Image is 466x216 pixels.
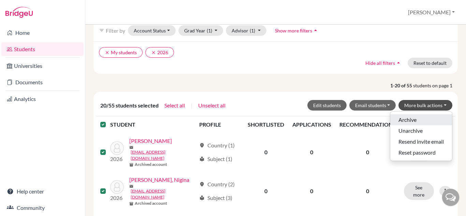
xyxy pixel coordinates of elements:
button: [PERSON_NAME] [405,6,458,19]
p: 0 [339,148,396,156]
i: filter_list [99,28,104,33]
span: Show more filters [275,28,312,33]
td: 0 [288,133,335,172]
span: 20/55 students selected [100,101,159,110]
button: Advisor(1) [226,25,266,36]
span: mail [129,184,133,188]
th: STUDENT [110,116,195,133]
button: Reset password [390,147,452,158]
button: Hide all filtersarrow_drop_up [360,58,408,68]
b: Archived account [135,161,167,168]
button: Resend invite email [390,136,452,147]
a: [PERSON_NAME], Nigina [129,176,189,184]
button: clear2026 [145,47,174,58]
a: [PERSON_NAME] [129,137,172,145]
span: Hide all filters [365,60,395,66]
a: Students [1,42,84,56]
button: Account Status [128,25,176,36]
th: SHORTLISTED [244,116,288,133]
img: Abdimazhitova, Nigina [110,180,124,194]
td: 0 [244,133,288,172]
button: Edit students [307,100,347,111]
button: Email students [349,100,396,111]
span: local_library [199,156,205,162]
span: (1) [250,28,255,33]
td: 0 [288,172,335,211]
a: [EMAIL_ADDRESS][DOMAIN_NAME] [131,188,196,200]
td: 0 [244,172,288,211]
a: Universities [1,59,84,73]
a: Help center [1,185,84,198]
div: Country (1) [199,141,235,149]
button: Unarchive [390,125,452,136]
span: | [191,101,192,110]
img: Bridge-U [5,7,33,18]
a: Home [1,26,84,40]
span: students on page 1 [413,82,458,89]
button: Reset to default [408,58,452,68]
i: arrow_drop_up [312,27,319,34]
button: Grad Year(1) [178,25,223,36]
span: mail [129,145,133,149]
th: PROFILE [195,116,243,133]
b: Archived account [135,200,167,206]
span: (1) [207,28,212,33]
a: Analytics [1,92,84,106]
span: location_on [199,143,205,148]
p: 2026 [110,194,124,202]
span: Filter by [106,27,125,34]
a: [EMAIL_ADDRESS][DOMAIN_NAME] [131,149,196,161]
i: clear [105,50,110,55]
span: Help [15,5,29,11]
button: More bulk actions [398,100,452,111]
p: 2026 [110,155,124,163]
i: arrow_drop_up [395,59,402,66]
button: clearMy students [99,47,143,58]
th: RECOMMENDATIONS [335,116,400,133]
p: 0 [339,187,396,195]
button: See more [404,182,434,200]
a: Documents [1,75,84,89]
th: APPLICATIONS [288,116,335,133]
button: Show more filtersarrow_drop_up [269,25,325,36]
button: Select all [164,101,185,110]
div: Subject (3) [199,194,232,202]
i: clear [151,50,156,55]
span: location_on [199,182,205,187]
span: local_library [199,195,205,201]
span: inventory_2 [129,163,133,167]
button: Archive [390,114,452,125]
button: Unselect all [198,101,226,110]
ul: More bulk actions [390,111,452,161]
span: inventory_2 [129,202,133,206]
strong: 1-20 of 55 [390,82,413,89]
div: Subject (1) [199,155,232,163]
div: Country (2) [199,180,235,188]
img: Abakirov, Alikhan [110,141,124,155]
a: Community [1,201,84,215]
